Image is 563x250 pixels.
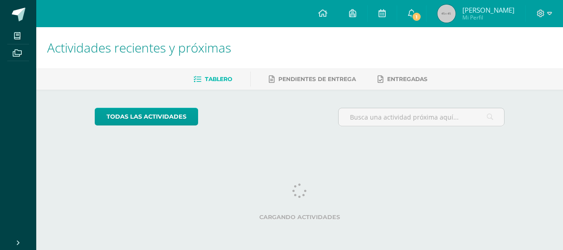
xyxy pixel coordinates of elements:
input: Busca una actividad próxima aquí... [339,108,505,126]
span: Entregadas [387,76,427,82]
span: Mi Perfil [462,14,514,21]
span: 1 [412,12,422,22]
span: [PERSON_NAME] [462,5,514,14]
span: Tablero [205,76,232,82]
span: Actividades recientes y próximas [47,39,231,56]
img: 45x45 [437,5,456,23]
label: Cargando actividades [95,214,505,221]
a: Tablero [194,72,232,87]
a: Entregadas [378,72,427,87]
span: Pendientes de entrega [278,76,356,82]
a: todas las Actividades [95,108,198,125]
a: Pendientes de entrega [269,72,356,87]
